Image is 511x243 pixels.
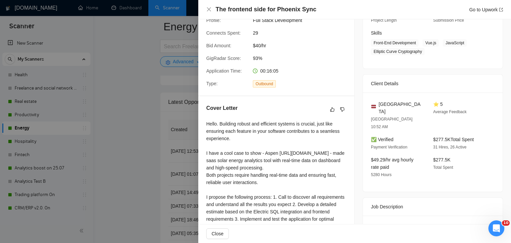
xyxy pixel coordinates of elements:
[433,165,453,170] span: Total Spent
[206,7,212,12] button: Close
[371,145,407,149] span: Payment Verification
[328,106,336,114] button: like
[371,137,394,142] span: ✅ Verified
[371,157,414,170] span: $49.29/hr avg hourly rate paid
[433,18,464,23] span: Submission Price
[253,29,353,37] span: 29
[371,18,397,23] span: Project Length
[206,7,212,12] span: close
[253,42,353,49] span: $40/hr
[379,101,423,115] span: [GEOGRAPHIC_DATA]
[206,18,221,23] span: Profile:
[371,172,392,177] span: 5280 Hours
[433,157,450,162] span: $277.5K
[206,56,241,61] span: GigRadar Score:
[338,106,346,114] button: dislike
[206,43,232,48] span: Bid Amount:
[433,110,467,114] span: Average Feedback
[371,104,376,109] img: 🇱🇻
[433,137,474,142] span: $277.5K Total Spent
[371,117,413,129] span: [GEOGRAPHIC_DATA] 10:52 AM
[499,8,503,12] span: export
[260,68,278,74] span: 00:16:05
[216,5,316,14] h4: The frontend side for Phoenix Sync
[371,75,495,93] div: Client Details
[423,39,439,47] span: Vue.js
[206,68,242,74] span: Application Time:
[371,39,419,47] span: Front-End Development
[469,7,503,12] a: Go to Upworkexport
[502,220,510,226] span: 10
[253,69,257,73] span: clock-circle
[206,30,241,36] span: Connects Spent:
[340,107,345,112] span: dislike
[253,17,353,24] span: Full Stack Development
[371,48,425,55] span: Elliptic Curve Cryptography
[206,228,229,239] button: Close
[253,80,276,88] span: Outbound
[206,81,218,86] span: Type:
[433,145,466,149] span: 31 Hires, 26 Active
[371,30,382,36] span: Skills
[212,230,224,237] span: Close
[488,220,504,236] iframe: Intercom live chat
[253,55,353,62] span: 93%
[330,107,335,112] span: like
[206,104,238,112] h5: Cover Letter
[433,102,443,107] span: ⭐ 5
[371,198,495,216] div: Job Description
[443,39,467,47] span: JavaScript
